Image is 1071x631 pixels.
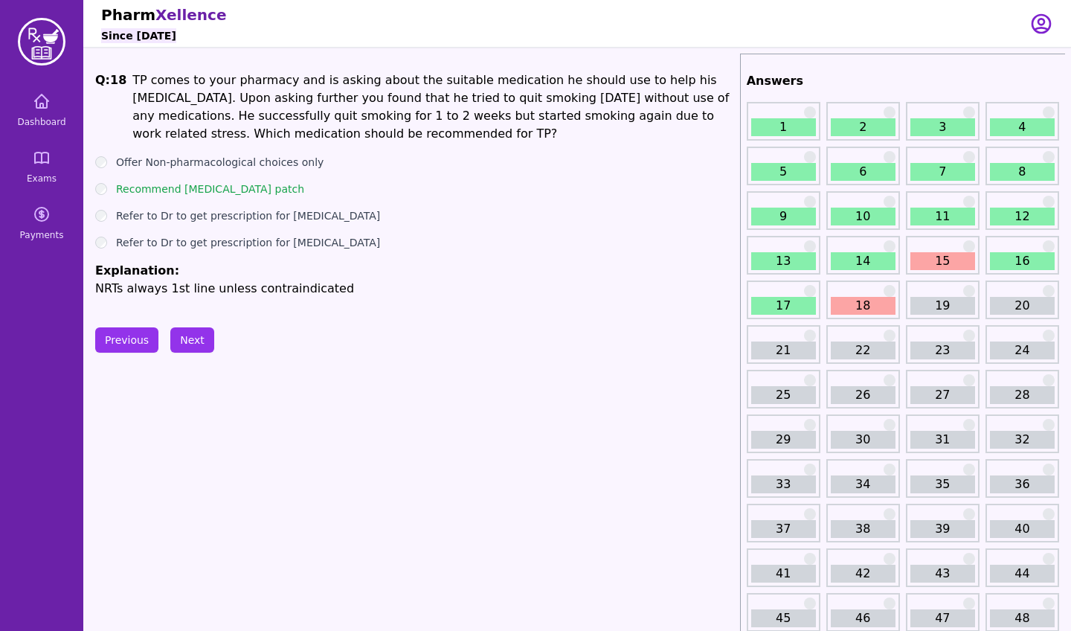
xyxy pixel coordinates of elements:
[101,28,176,43] h6: Since [DATE]
[751,208,816,225] a: 9
[170,327,214,353] button: Next
[6,83,77,137] a: Dashboard
[990,118,1055,136] a: 4
[101,6,155,24] span: Pharm
[990,431,1055,449] a: 32
[6,140,77,193] a: Exams
[990,252,1055,270] a: 16
[747,72,1059,90] h2: Answers
[751,118,816,136] a: 1
[831,609,895,627] a: 46
[132,71,733,143] p: TP comes to your pharmacy and is asking about the suitable medication he should use to help his [...
[831,386,895,404] a: 26
[751,520,816,538] a: 37
[910,520,975,538] a: 39
[910,118,975,136] a: 3
[751,475,816,493] a: 33
[116,182,304,196] label: Recommend [MEDICAL_DATA] patch
[990,163,1055,181] a: 8
[831,520,895,538] a: 38
[910,386,975,404] a: 27
[831,297,895,315] a: 18
[990,342,1055,359] a: 24
[910,475,975,493] a: 35
[95,280,734,298] p: NRTs always 1st line unless contraindicated
[831,565,895,583] a: 42
[116,235,380,250] label: Refer to Dr to get prescription for [MEDICAL_DATA]
[95,263,179,278] span: Explanation:
[116,208,380,223] label: Refer to Dr to get prescription for [MEDICAL_DATA]
[95,71,126,143] h1: Q: 18
[751,431,816,449] a: 29
[831,208,895,225] a: 10
[910,565,975,583] a: 43
[95,327,158,353] button: Previous
[751,386,816,404] a: 25
[751,297,816,315] a: 17
[155,6,226,24] span: Xellence
[6,196,77,250] a: Payments
[831,163,895,181] a: 6
[990,297,1055,315] a: 20
[910,609,975,627] a: 47
[831,118,895,136] a: 2
[990,520,1055,538] a: 40
[751,252,816,270] a: 13
[18,18,65,65] img: PharmXellence Logo
[990,609,1055,627] a: 48
[751,565,816,583] a: 41
[910,342,975,359] a: 23
[990,386,1055,404] a: 28
[990,475,1055,493] a: 36
[751,609,816,627] a: 45
[910,297,975,315] a: 19
[910,252,975,270] a: 15
[910,431,975,449] a: 31
[751,342,816,359] a: 21
[990,208,1055,225] a: 12
[17,116,65,128] span: Dashboard
[910,208,975,225] a: 11
[27,173,57,185] span: Exams
[990,565,1055,583] a: 44
[831,475,895,493] a: 34
[831,252,895,270] a: 14
[831,342,895,359] a: 22
[751,163,816,181] a: 5
[116,155,324,170] label: Offer Non-pharmacological choices only
[831,431,895,449] a: 30
[20,229,64,241] span: Payments
[910,163,975,181] a: 7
